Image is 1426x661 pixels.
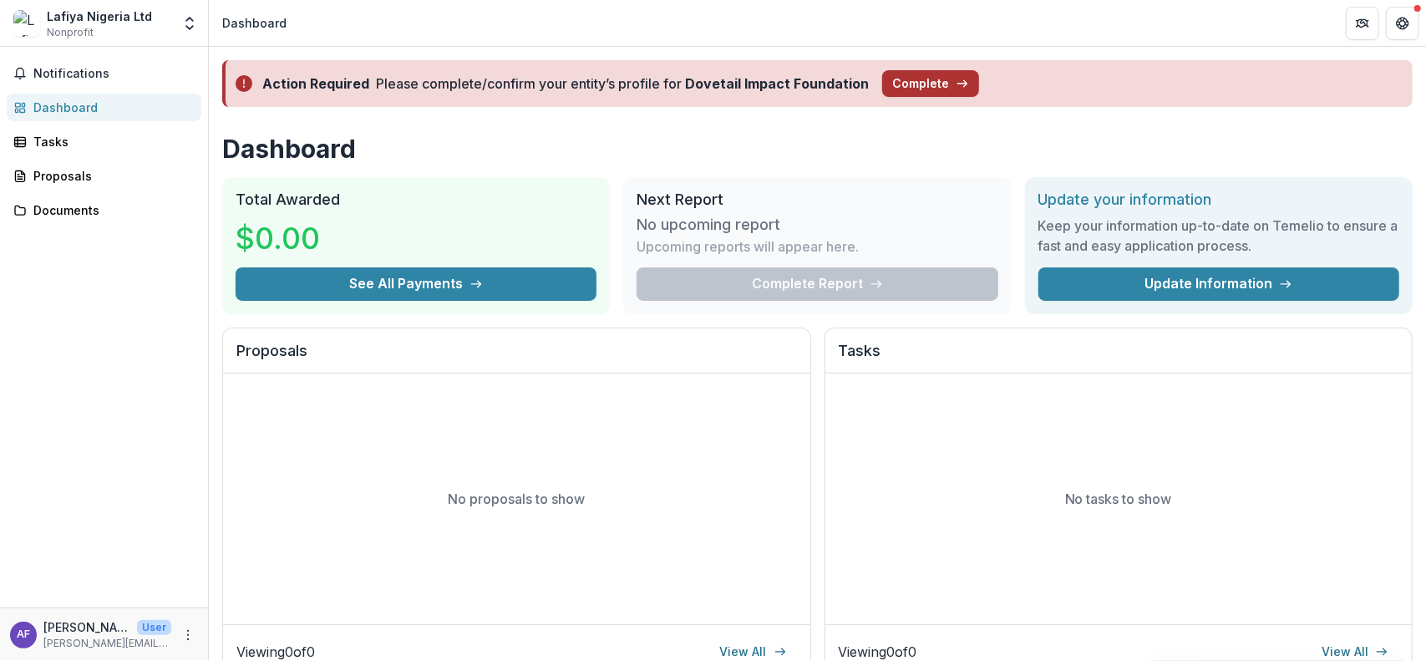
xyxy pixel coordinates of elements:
button: Partners [1346,7,1379,40]
span: Nonprofit [47,25,94,40]
button: More [178,625,198,645]
div: Action Required [262,74,369,94]
img: Lafiya Nigeria Ltd [13,10,40,37]
h3: $0.00 [236,216,361,261]
div: Please complete/confirm your entity’s profile for [376,74,869,94]
p: No tasks to show [1065,489,1172,509]
button: Get Help [1386,7,1419,40]
div: Documents [33,201,188,219]
p: [PERSON_NAME] [PERSON_NAME] [43,618,130,636]
a: Tasks [7,128,201,155]
button: Complete [882,70,979,97]
p: No proposals to show [448,489,585,509]
a: Proposals [7,162,201,190]
button: Notifications [7,60,201,87]
div: Tasks [33,133,188,150]
div: Dashboard [222,14,287,32]
div: Alex Catalán Flores [17,629,30,640]
button: Open entity switcher [178,7,201,40]
h1: Dashboard [222,134,1413,164]
a: Documents [7,196,201,224]
h2: Proposals [236,342,797,374]
span: Notifications [33,67,195,81]
p: Upcoming reports will appear here. [637,236,859,257]
a: Update Information [1038,267,1399,301]
h2: Tasks [839,342,1399,374]
h3: Keep your information up-to-date on Temelio to ensure a fast and easy application process. [1038,216,1399,256]
div: Lafiya Nigeria Ltd [47,8,152,25]
p: User [137,620,171,635]
h3: No upcoming report [637,216,780,234]
p: [PERSON_NAME][EMAIL_ADDRESS][DOMAIN_NAME] [43,636,171,651]
h2: Next Report [637,191,997,209]
h2: Total Awarded [236,191,596,209]
h2: Update your information [1038,191,1399,209]
a: Dashboard [7,94,201,121]
div: Proposals [33,167,188,185]
nav: breadcrumb [216,11,293,35]
strong: Dovetail Impact Foundation [685,75,869,92]
div: Dashboard [33,99,188,116]
button: See All Payments [236,267,596,301]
